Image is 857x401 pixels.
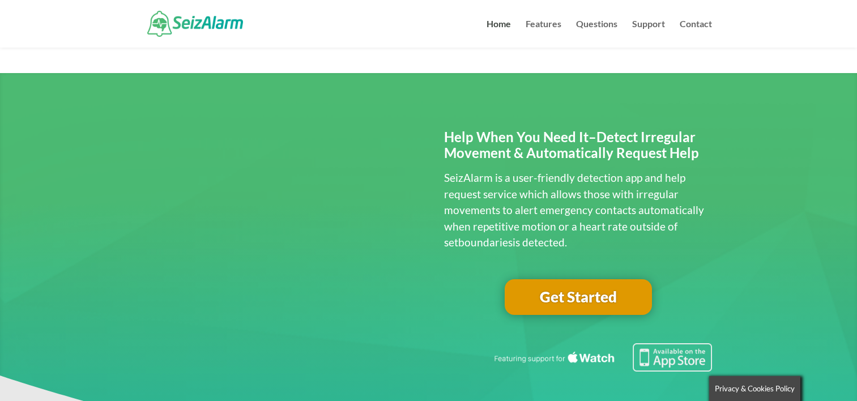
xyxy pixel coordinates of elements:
span: boundaries [458,236,513,249]
iframe: Help widget launcher [756,357,845,389]
img: SeizAlarm [147,11,243,36]
img: Seizure detection available in the Apple App Store. [492,343,712,372]
a: Support [632,20,665,48]
a: Get Started [505,279,652,315]
h2: Help When You Need It–Detect Irregular Movement & Automatically Request Help [444,129,712,168]
a: Home [487,20,511,48]
a: Questions [576,20,617,48]
a: Contact [680,20,712,48]
a: Featuring seizure detection support for the Apple Watch [492,361,712,374]
p: SeizAlarm is a user-friendly detection app and help request service which allows those with irreg... [444,170,712,251]
a: Features [526,20,561,48]
span: Privacy & Cookies Policy [715,384,795,393]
